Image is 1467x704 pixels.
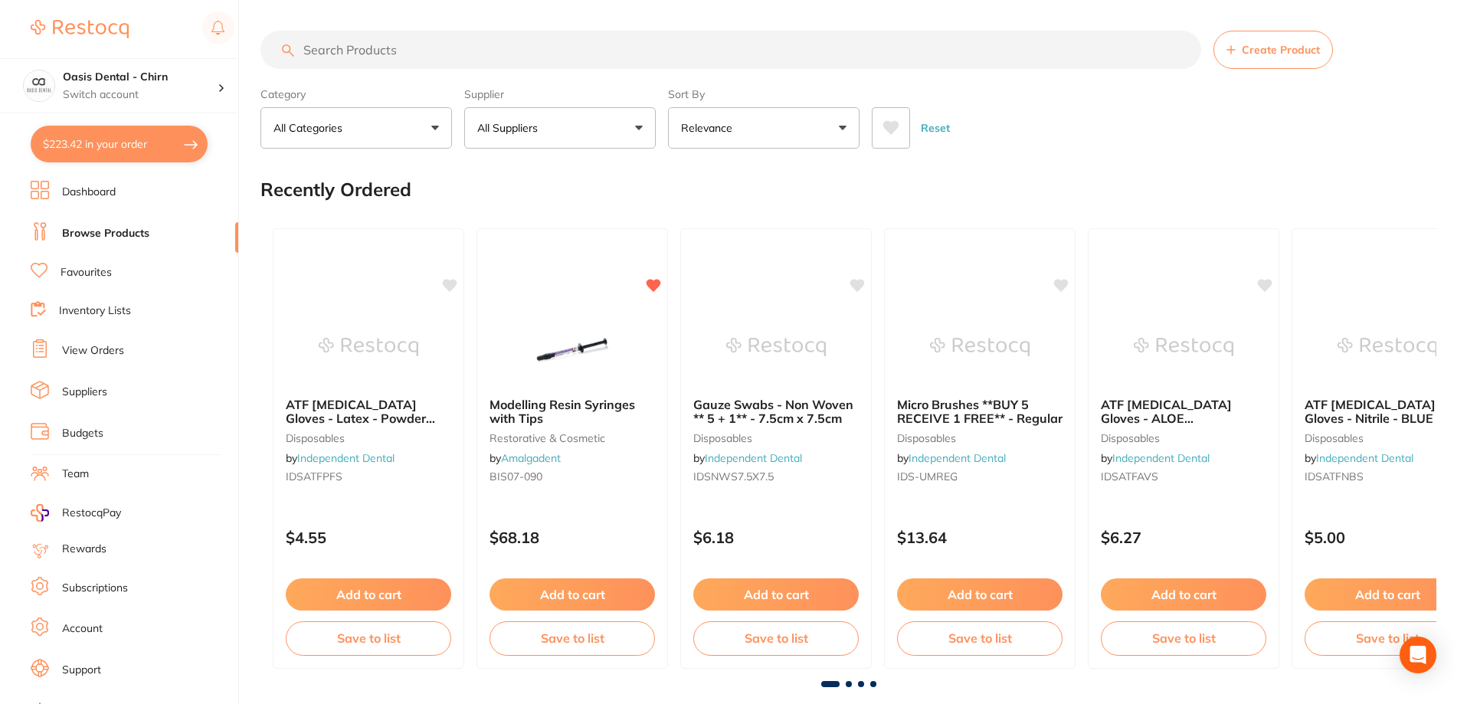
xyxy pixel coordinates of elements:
[31,20,129,38] img: Restocq Logo
[62,426,103,441] a: Budgets
[909,451,1006,465] a: Independent Dental
[62,185,116,200] a: Dashboard
[62,621,103,637] a: Account
[464,87,656,101] label: Supplier
[693,621,859,655] button: Save to list
[62,581,128,596] a: Subscriptions
[1316,451,1413,465] a: Independent Dental
[1112,451,1210,465] a: Independent Dental
[286,432,451,444] small: disposables
[63,70,218,85] h4: Oasis Dental - Chirn
[693,578,859,611] button: Add to cart
[31,126,208,162] button: $223.42 in your order
[897,432,1063,444] small: disposables
[668,87,860,101] label: Sort By
[61,265,112,280] a: Favourites
[62,663,101,678] a: Support
[1101,470,1266,483] small: IDSATFAVS
[286,621,451,655] button: Save to list
[1213,31,1333,69] button: Create Product
[31,11,129,47] a: Restocq Logo
[897,398,1063,426] b: Micro Brushes **BUY 5 RECEIVE 1 FREE** - Regular
[24,70,54,101] img: Oasis Dental - Chirn
[273,120,349,136] p: All Categories
[490,621,655,655] button: Save to list
[286,578,451,611] button: Add to cart
[260,87,452,101] label: Category
[62,226,149,241] a: Browse Products
[705,451,802,465] a: Independent Dental
[668,107,860,149] button: Relevance
[897,529,1063,546] p: $13.64
[693,470,859,483] small: IDSNWS7.5X7.5
[693,432,859,444] small: disposables
[59,303,131,319] a: Inventory Lists
[490,470,655,483] small: BIS07-090
[286,398,451,426] b: ATF Dental Examination Gloves - Latex - Powder Free Gloves - Small
[1305,451,1413,465] span: by
[63,87,218,103] p: Switch account
[490,529,655,546] p: $68.18
[62,542,106,557] a: Rewards
[260,31,1201,69] input: Search Products
[1101,451,1210,465] span: by
[62,385,107,400] a: Suppliers
[897,470,1063,483] small: IDS-UMREG
[1101,578,1266,611] button: Add to cart
[286,529,451,546] p: $4.55
[1134,309,1233,385] img: ATF Dental Examination Gloves - ALOE VERA - Latex - Powder Free - Small
[319,309,418,385] img: ATF Dental Examination Gloves - Latex - Powder Free Gloves - Small
[286,470,451,483] small: IDSATFPFS
[897,451,1006,465] span: by
[31,504,121,522] a: RestocqPay
[501,451,561,465] a: Amalgadent
[1400,637,1436,673] div: Open Intercom Messenger
[1101,432,1266,444] small: disposables
[1338,309,1437,385] img: ATF Dental Examination Gloves - Nitrile - BLUE - Small
[490,578,655,611] button: Add to cart
[297,451,395,465] a: Independent Dental
[286,451,395,465] span: by
[31,504,49,522] img: RestocqPay
[522,309,622,385] img: Modelling Resin Syringes with Tips
[726,309,826,385] img: Gauze Swabs - Non Woven ** 5 + 1** - 7.5cm x 7.5cm
[681,120,738,136] p: Relevance
[260,179,411,201] h2: Recently Ordered
[1101,529,1266,546] p: $6.27
[62,467,89,482] a: Team
[693,451,802,465] span: by
[1242,44,1320,56] span: Create Product
[693,398,859,426] b: Gauze Swabs - Non Woven ** 5 + 1** - 7.5cm x 7.5cm
[930,309,1030,385] img: Micro Brushes **BUY 5 RECEIVE 1 FREE** - Regular
[897,621,1063,655] button: Save to list
[464,107,656,149] button: All Suppliers
[916,107,955,149] button: Reset
[477,120,544,136] p: All Suppliers
[1101,621,1266,655] button: Save to list
[693,529,859,546] p: $6.18
[897,578,1063,611] button: Add to cart
[62,343,124,359] a: View Orders
[260,107,452,149] button: All Categories
[1101,398,1266,426] b: ATF Dental Examination Gloves - ALOE VERA - Latex - Powder Free - Small
[62,506,121,521] span: RestocqPay
[490,432,655,444] small: restorative & cosmetic
[490,451,561,465] span: by
[490,398,655,426] b: Modelling Resin Syringes with Tips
